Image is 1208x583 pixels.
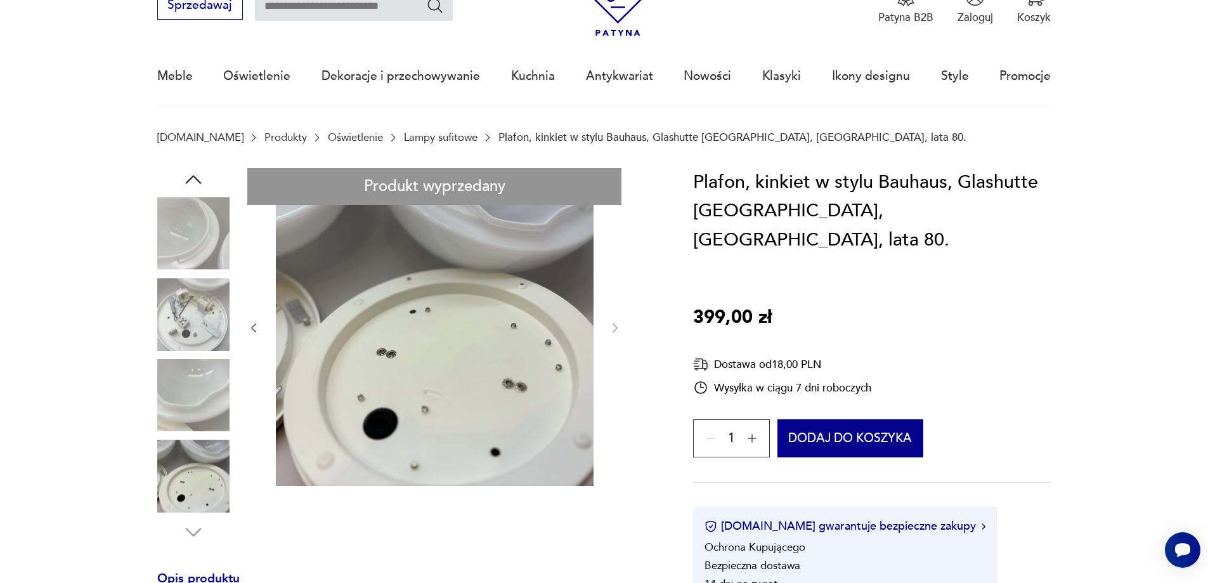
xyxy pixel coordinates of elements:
[157,131,244,143] a: [DOMAIN_NAME]
[705,558,800,573] li: Bezpieczna dostawa
[157,197,230,270] img: Zdjęcie produktu Plafon, kinkiet w stylu Bauhaus, Glashutte Limburg, Niemcy, lata 80.
[999,47,1051,105] a: Promocje
[157,47,193,105] a: Meble
[223,47,290,105] a: Oświetlenie
[705,540,805,554] li: Ochrona Kupującego
[878,10,933,25] p: Patyna B2B
[404,131,477,143] a: Lampy sufitowe
[157,440,230,512] img: Zdjęcie produktu Plafon, kinkiet w stylu Bauhaus, Glashutte Limburg, Niemcy, lata 80.
[693,357,708,372] img: Ikona dostawy
[693,357,871,372] div: Dostawa od 18,00 PLN
[684,47,731,105] a: Nowości
[498,131,966,143] p: Plafon, kinkiet w stylu Bauhaus, Glashutte [GEOGRAPHIC_DATA], [GEOGRAPHIC_DATA], lata 80.
[693,380,871,395] div: Wysyłka w ciągu 7 dni roboczych
[982,523,985,530] img: Ikona strzałki w prawo
[1017,10,1051,25] p: Koszyk
[693,303,772,332] p: 399,00 zł
[247,168,621,206] div: Produkt wyprzedany
[276,168,594,486] img: Zdjęcie produktu Plafon, kinkiet w stylu Bauhaus, Glashutte Limburg, Niemcy, lata 80.
[157,1,243,11] a: Sprzedawaj
[264,131,307,143] a: Produkty
[941,47,969,105] a: Style
[157,278,230,350] img: Zdjęcie produktu Plafon, kinkiet w stylu Bauhaus, Glashutte Limburg, Niemcy, lata 80.
[328,131,383,143] a: Oświetlenie
[728,434,735,444] span: 1
[157,359,230,431] img: Zdjęcie produktu Plafon, kinkiet w stylu Bauhaus, Glashutte Limburg, Niemcy, lata 80.
[586,47,653,105] a: Antykwariat
[693,168,1051,255] h1: Plafon, kinkiet w stylu Bauhaus, Glashutte [GEOGRAPHIC_DATA], [GEOGRAPHIC_DATA], lata 80.
[1165,532,1200,568] iframe: Smartsupp widget button
[958,10,993,25] p: Zaloguj
[705,520,717,533] img: Ikona certyfikatu
[321,47,480,105] a: Dekoracje i przechowywanie
[762,47,801,105] a: Klasyki
[832,47,910,105] a: Ikony designu
[705,518,985,534] button: [DOMAIN_NAME] gwarantuje bezpieczne zakupy
[777,419,924,457] button: Dodaj do koszyka
[511,47,555,105] a: Kuchnia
